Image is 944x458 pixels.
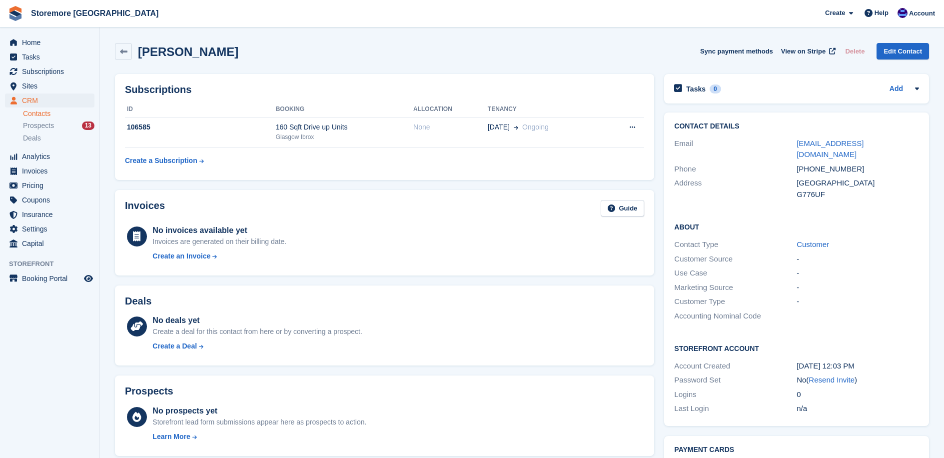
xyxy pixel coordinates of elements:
a: menu [5,93,94,107]
div: [GEOGRAPHIC_DATA] [797,177,919,189]
div: [PHONE_NUMBER] [797,163,919,175]
a: menu [5,35,94,49]
a: menu [5,164,94,178]
div: 106585 [125,122,276,132]
span: CRM [22,93,82,107]
div: Storefront lead form submissions appear here as prospects to action. [152,417,366,427]
span: Storefront [9,259,99,269]
div: No deals yet [152,314,362,326]
a: Create a Deal [152,341,362,351]
span: Help [875,8,889,18]
a: menu [5,178,94,192]
div: - [797,282,919,293]
a: Create a Subscription [125,151,204,170]
a: Storemore [GEOGRAPHIC_DATA] [27,5,162,21]
span: Create [825,8,845,18]
div: Invoices are generated on their billing date. [152,236,286,247]
div: No [797,374,919,386]
h2: Invoices [125,200,165,216]
a: Create an Invoice [152,251,286,261]
span: ( ) [806,375,857,384]
span: Settings [22,222,82,236]
a: Deals [23,133,94,143]
span: View on Stripe [781,46,826,56]
div: Accounting Nominal Code [674,310,797,322]
div: - [797,267,919,279]
span: Tasks [22,50,82,64]
div: Use Case [674,267,797,279]
a: menu [5,222,94,236]
button: Delete [841,43,869,59]
span: Ongoing [522,123,549,131]
a: [EMAIL_ADDRESS][DOMAIN_NAME] [797,139,864,159]
h2: [PERSON_NAME] [138,45,238,58]
div: Customer Type [674,296,797,307]
h2: Payment cards [674,446,919,454]
h2: Storefront Account [674,343,919,353]
span: Deals [23,133,41,143]
a: menu [5,193,94,207]
img: Angela [898,8,908,18]
div: Learn More [152,431,190,442]
div: G776UF [797,189,919,200]
a: Guide [601,200,645,216]
div: Contact Type [674,239,797,250]
a: Add [890,83,903,95]
a: Prospects 13 [23,120,94,131]
div: Logins [674,389,797,400]
a: menu [5,271,94,285]
th: Tenancy [488,101,604,117]
span: Coupons [22,193,82,207]
h2: Contact Details [674,122,919,130]
div: [DATE] 12:03 PM [797,360,919,372]
a: View on Stripe [777,43,838,59]
div: Marketing Source [674,282,797,293]
div: No invoices available yet [152,224,286,236]
span: Insurance [22,207,82,221]
div: 0 [797,389,919,400]
div: Phone [674,163,797,175]
span: Home [22,35,82,49]
h2: About [674,221,919,231]
span: Sites [22,79,82,93]
th: Booking [276,101,413,117]
span: Subscriptions [22,64,82,78]
a: Edit Contact [877,43,929,59]
a: menu [5,50,94,64]
span: Prospects [23,121,54,130]
span: [DATE] [488,122,510,132]
a: menu [5,149,94,163]
div: Password Set [674,374,797,386]
button: Sync payment methods [700,43,773,59]
div: No prospects yet [152,405,366,417]
img: stora-icon-8386f47178a22dfd0bd8f6a31ec36ba5ce8667c1dd55bd0f319d3a0aa187defe.svg [8,6,23,21]
a: menu [5,79,94,93]
div: - [797,296,919,307]
span: Account [909,8,935,18]
span: Capital [22,236,82,250]
div: Last Login [674,403,797,414]
a: Resend Invite [809,375,855,384]
a: menu [5,236,94,250]
div: - [797,253,919,265]
a: Contacts [23,109,94,118]
div: 13 [82,121,94,130]
div: Email [674,138,797,160]
h2: Deals [125,295,151,307]
th: Allocation [413,101,488,117]
a: Learn More [152,431,366,442]
div: Account Created [674,360,797,372]
a: menu [5,207,94,221]
div: Address [674,177,797,200]
div: Create a Subscription [125,155,197,166]
a: Preview store [82,272,94,284]
div: Customer Source [674,253,797,265]
span: Pricing [22,178,82,192]
h2: Tasks [686,84,706,93]
h2: Prospects [125,385,173,397]
h2: Subscriptions [125,84,644,95]
div: Glasgow Ibrox [276,132,413,141]
div: Create a deal for this contact from here or by converting a prospect. [152,326,362,337]
span: Analytics [22,149,82,163]
div: Create an Invoice [152,251,210,261]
